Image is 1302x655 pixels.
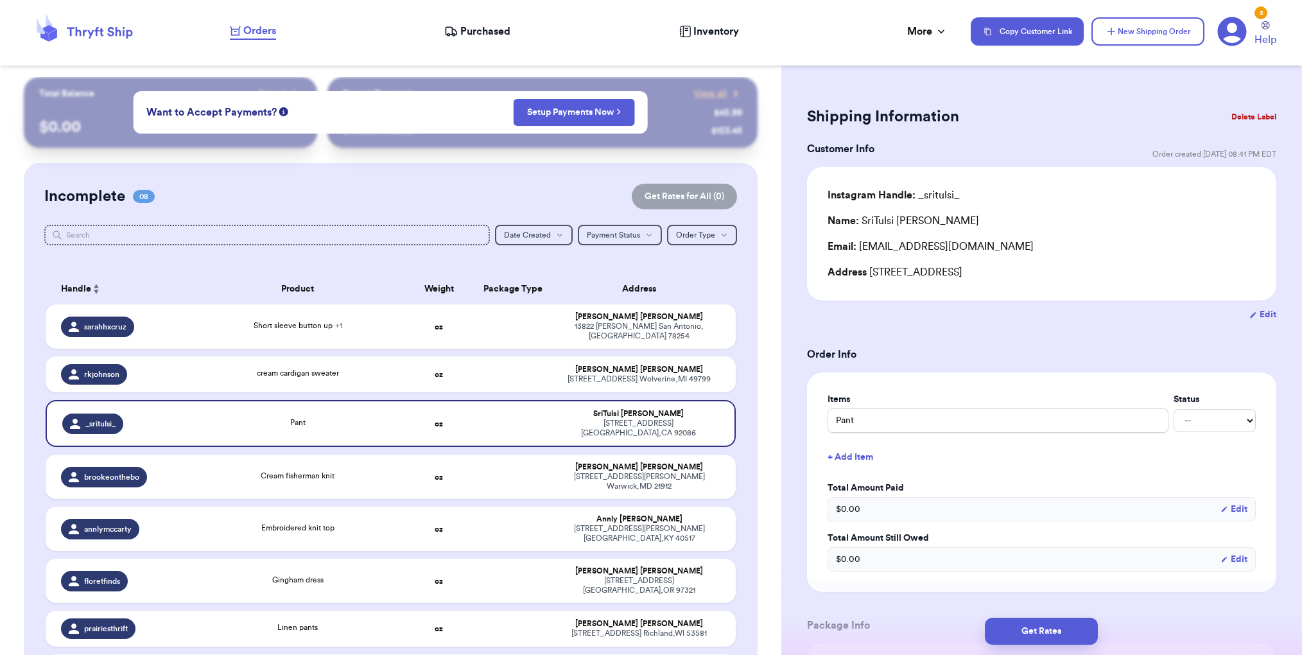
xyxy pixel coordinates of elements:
span: Email: [828,241,856,252]
label: Total Amount Paid [828,482,1256,494]
th: Package Type [476,274,550,304]
span: $ 0.00 [836,553,860,566]
button: Date Created [495,225,573,245]
div: 13822 [PERSON_NAME] San Antonio , [GEOGRAPHIC_DATA] 78254 [558,322,720,341]
span: Order Type [676,231,715,239]
strong: oz [435,625,443,633]
span: Short sleeve button up [254,322,342,329]
button: Setup Payments Now [514,99,635,126]
div: $ 123.45 [711,125,742,137]
h3: Order Info [807,347,1276,362]
button: Edit [1220,503,1247,516]
span: annlymccarty [84,524,132,534]
span: 08 [133,190,155,203]
div: SriTulsi [PERSON_NAME] [828,213,979,229]
p: $ 0.00 [39,117,302,137]
span: Handle [61,283,91,296]
div: _sritulsi_ [828,188,960,203]
span: Help [1254,32,1276,48]
span: Inventory [693,24,739,39]
span: + 1 [335,322,342,329]
span: Date Created [504,231,551,239]
span: Payout [259,87,286,100]
span: Name: [828,216,859,226]
a: Setup Payments Now [527,106,621,119]
div: [STREET_ADDRESS] [GEOGRAPHIC_DATA] , OR 97321 [558,576,720,595]
div: [STREET_ADDRESS] Richland , WI 53581 [558,629,720,638]
span: Instagram Handle: [828,190,916,200]
button: Sort ascending [91,281,101,297]
span: sarahhxcruz [84,322,126,332]
span: View all [694,87,727,100]
div: [STREET_ADDRESS][PERSON_NAME] [GEOGRAPHIC_DATA] , KY 40517 [558,524,720,543]
button: Copy Customer Link [971,17,1084,46]
a: Payout [259,87,302,100]
strong: oz [435,420,443,428]
strong: oz [435,473,443,481]
button: Payment Status [578,225,662,245]
div: [PERSON_NAME] [PERSON_NAME] [558,462,720,472]
button: Edit [1220,553,1247,566]
label: Status [1174,393,1256,406]
div: [PERSON_NAME] [PERSON_NAME] [558,312,720,322]
label: Items [828,393,1168,406]
button: Delete Label [1226,103,1281,131]
span: prairiesthrift [84,624,128,634]
span: rkjohnson [84,369,119,380]
span: floretfinds [84,576,120,586]
span: Linen pants [277,624,318,631]
strong: oz [435,371,443,378]
span: Address [828,267,867,277]
span: Cream fisherman knit [261,472,334,480]
div: [PERSON_NAME] [PERSON_NAME] [558,566,720,576]
th: Weight [402,274,476,304]
button: + Add Item [822,443,1261,471]
div: [STREET_ADDRESS][PERSON_NAME] Warwick , MD 21912 [558,472,720,491]
button: New Shipping Order [1091,17,1204,46]
div: $ 45.99 [714,107,742,119]
a: Inventory [679,24,739,39]
div: [STREET_ADDRESS] [GEOGRAPHIC_DATA] , CA 92086 [558,419,719,438]
span: Purchased [460,24,510,39]
span: Order created: [DATE] 08:41 PM EDT [1152,149,1276,159]
p: Total Balance [39,87,94,100]
th: Product [194,274,402,304]
span: Want to Accept Payments? [146,105,277,120]
div: [STREET_ADDRESS] Wolverine , MI 49799 [558,374,720,384]
h2: Incomplete [44,186,125,207]
span: brookeonthebo [84,472,139,482]
strong: oz [435,323,443,331]
div: 3 [1254,6,1267,19]
span: _sritulsi_ [85,419,116,429]
div: [STREET_ADDRESS] [828,265,1256,280]
h3: Customer Info [807,141,874,157]
a: 3 [1217,17,1247,46]
span: Embroidered knit top [261,524,334,532]
button: Edit [1249,308,1276,321]
a: Help [1254,21,1276,48]
div: [PERSON_NAME] [PERSON_NAME] [558,365,720,374]
label: Total Amount Still Owed [828,532,1256,545]
span: cream cardigan sweater [257,369,339,377]
span: Payment Status [587,231,640,239]
a: Orders [230,23,276,40]
span: Pant [290,419,306,426]
div: [PERSON_NAME] [PERSON_NAME] [558,619,720,629]
p: Recent Payments [343,87,414,100]
span: Gingham dress [272,576,324,584]
div: More [907,24,948,39]
strong: oz [435,525,443,533]
span: Orders [243,23,276,39]
input: Search [44,225,490,245]
button: Order Type [667,225,737,245]
a: View all [694,87,742,100]
button: Get Rates for All (0) [632,184,737,209]
a: Purchased [444,24,510,39]
button: Get Rates [985,618,1098,645]
span: $ 0.00 [836,503,860,516]
div: [EMAIL_ADDRESS][DOMAIN_NAME] [828,239,1256,254]
div: SriTulsi [PERSON_NAME] [558,409,719,419]
th: Address [550,274,736,304]
strong: oz [435,577,443,585]
div: Annly [PERSON_NAME] [558,514,720,524]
